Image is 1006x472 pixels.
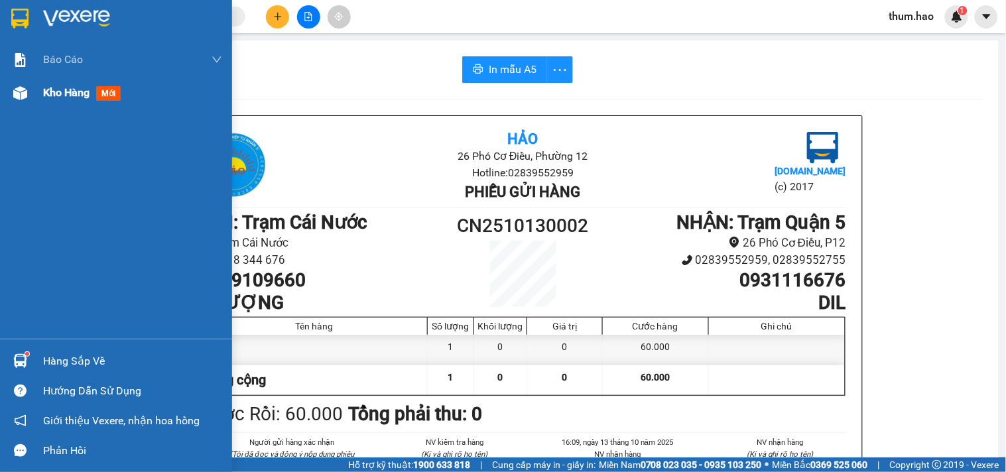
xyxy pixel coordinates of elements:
[715,436,846,448] li: NV nhận hàng
[308,148,738,164] li: 26 Phó Cơ Điều, Phường 12
[878,457,880,472] span: |
[200,132,267,198] img: logo.jpg
[25,352,29,356] sup: 1
[422,449,488,459] i: (Kí và ghi rõ họ tên)
[677,211,846,233] b: NHẬN : Trạm Quận 5
[465,184,580,200] b: Phiếu gửi hàng
[200,251,442,269] li: 0918 344 676
[431,321,470,331] div: Số lượng
[43,381,222,401] div: Hướng dẫn sử dụng
[603,234,846,252] li: 26 Phó Cơ Điều, P12
[448,372,454,383] span: 1
[328,5,351,29] button: aim
[531,321,599,331] div: Giá trị
[975,5,998,29] button: caret-down
[552,436,684,448] li: 16:09, ngày 13 tháng 10 năm 2025
[200,269,442,292] h1: 0949109660
[200,400,344,429] div: Cước Rồi : 60.000
[14,444,27,457] span: message
[43,351,222,371] div: Hàng sắp về
[641,372,670,383] span: 60.000
[43,441,222,461] div: Phản hồi
[547,62,572,78] span: more
[200,211,368,233] b: GỬI : Trạm Cái Nước
[807,132,839,164] img: logo.jpg
[389,436,521,448] li: NV kiểm tra hàng
[599,457,762,472] span: Miền Nam
[200,234,442,252] li: Trạm Cái Nước
[603,335,708,365] div: 60.000
[413,459,470,470] strong: 1900 633 818
[200,292,442,314] h1: PHƯỢNG
[428,335,474,365] div: 1
[552,448,684,460] li: NV nhận hàng
[932,460,942,469] span: copyright
[775,178,846,195] li: (c) 2017
[202,335,428,365] div: 0.5t
[297,5,320,29] button: file-add
[304,12,313,21] span: file-add
[205,321,424,331] div: Tên hàng
[546,56,573,83] button: more
[960,6,965,15] span: 1
[462,56,547,83] button: printerIn mẫu A5
[17,96,184,118] b: GỬI : Trạm Cái Nước
[43,51,83,68] span: Báo cáo
[229,449,354,471] i: (Tôi đã đọc và đồng ý nộp dung phiếu gửi hàng)
[775,166,846,176] b: [DOMAIN_NAME]
[334,12,344,21] span: aim
[348,457,470,472] span: Hỗ trợ kỹ thuật:
[811,459,868,470] strong: 0369 525 060
[879,8,945,25] span: thum.hao
[43,412,200,429] span: Giới thiệu Vexere, nhận hoa hồng
[11,9,29,29] img: logo-vxr
[958,6,968,15] sup: 1
[205,372,267,388] span: Tổng cộng
[17,17,83,83] img: logo.jpg
[273,12,283,21] span: plus
[981,11,993,23] span: caret-down
[308,164,738,181] li: Hotline: 02839552959
[603,251,846,269] li: 02839552959, 02839552755
[473,64,483,76] span: printer
[266,5,289,29] button: plus
[442,211,604,241] h1: CN2510130002
[747,449,814,459] i: (Kí và ghi rõ họ tên)
[43,86,90,99] span: Kho hàng
[507,131,538,147] b: Hảo
[489,61,536,78] span: In mẫu A5
[603,292,846,314] h1: DIL
[682,255,693,266] span: phone
[13,354,27,368] img: warehouse-icon
[951,11,963,23] img: icon-new-feature
[13,86,27,100] img: warehouse-icon
[227,436,358,448] li: Người gửi hàng xác nhận
[527,335,603,365] div: 0
[96,86,121,101] span: mới
[773,457,868,472] span: Miền Bắc
[124,32,554,49] li: 26 Phó Cơ Điều, Phường 12
[729,237,740,248] span: environment
[124,49,554,66] li: Hotline: 02839552959
[606,321,704,331] div: Cước hàng
[492,457,596,472] span: Cung cấp máy in - giấy in:
[498,372,503,383] span: 0
[349,403,483,425] b: Tổng phải thu: 0
[603,269,846,292] h1: 0931116676
[641,459,762,470] strong: 0708 023 035 - 0935 103 250
[14,414,27,427] span: notification
[14,384,27,397] span: question-circle
[765,462,769,467] span: ⚪️
[477,321,523,331] div: Khối lượng
[13,53,27,67] img: solution-icon
[562,372,568,383] span: 0
[480,457,482,472] span: |
[474,335,527,365] div: 0
[712,321,842,331] div: Ghi chú
[212,54,222,65] span: down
